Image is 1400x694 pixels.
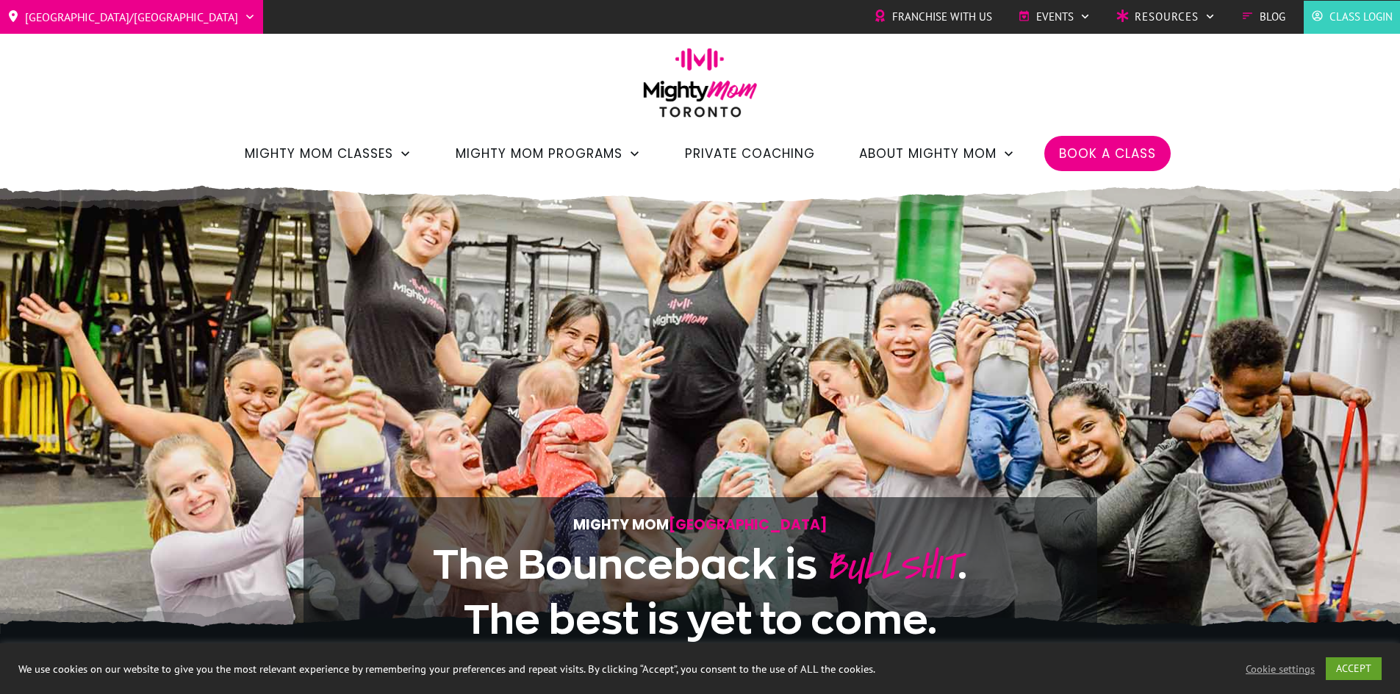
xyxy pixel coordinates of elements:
[456,141,641,166] a: Mighty Mom Programs
[669,515,828,535] span: [GEOGRAPHIC_DATA]
[1260,6,1285,28] span: Blog
[456,141,622,166] span: Mighty Mom Programs
[1116,6,1216,28] a: Resources
[1036,6,1074,28] span: Events
[1329,6,1393,28] span: Class Login
[859,141,1015,166] a: About Mighty Mom
[7,5,256,29] a: [GEOGRAPHIC_DATA]/[GEOGRAPHIC_DATA]
[25,5,238,29] span: [GEOGRAPHIC_DATA]/[GEOGRAPHIC_DATA]
[18,662,973,676] div: We use cookies on our website to give you the most relevant experience by remembering your prefer...
[685,141,815,166] a: Private Coaching
[464,597,937,641] span: The best is yet to come.
[1326,657,1382,680] a: ACCEPT
[874,6,992,28] a: Franchise with Us
[1241,6,1285,28] a: Blog
[433,542,817,586] span: The Bounceback is
[1311,6,1393,28] a: Class Login
[1246,662,1315,676] a: Cookie settings
[348,538,1052,646] h1: .
[245,141,412,166] a: Mighty Mom Classes
[348,513,1052,537] p: Mighty Mom
[859,141,997,166] span: About Mighty Mom
[1135,6,1199,28] span: Resources
[636,48,765,128] img: mightymom-logo-toronto
[892,6,992,28] span: Franchise with Us
[825,539,958,594] span: BULLSHIT
[1059,141,1156,166] a: Book a Class
[1018,6,1091,28] a: Events
[245,141,393,166] span: Mighty Mom Classes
